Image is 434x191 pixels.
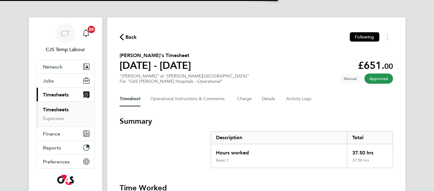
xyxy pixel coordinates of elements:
[43,145,61,151] span: Reports
[382,32,393,42] button: Timesheets Menu
[36,175,95,185] a: Go to home page
[43,131,60,137] span: Finance
[211,144,347,158] div: Hours worked
[216,158,229,163] div: Basic 1
[43,107,69,113] a: Timesheets
[120,52,191,59] h2: [PERSON_NAME]'s Timesheet
[43,115,64,121] a: Expenses
[80,24,92,43] a: 20
[43,159,70,165] span: Preferences
[262,91,276,106] button: Details
[37,60,94,73] button: Network
[43,64,62,70] span: Network
[57,175,74,185] img: g4s-logo-retina.png
[120,116,393,126] h3: Summary
[384,62,393,71] span: 00
[286,91,312,106] button: Activity Logs
[347,158,392,168] div: 37.50 hrs
[347,144,392,158] div: 37.50 hrs
[339,73,362,84] span: This timesheet was manually created.
[88,26,95,33] span: 20
[126,33,137,41] span: Back
[120,91,140,106] button: Timesheet
[364,73,393,84] span: This timesheet has been approved.
[237,91,252,106] button: Charge
[358,60,393,71] app-decimal: £651.
[120,33,137,41] button: Back
[43,78,54,84] span: Jobs
[37,155,94,168] button: Preferences
[37,141,94,154] button: Reports
[43,92,69,98] span: Timesheets
[37,127,94,140] button: Finance
[211,131,393,168] div: Summary
[37,88,94,101] button: Timesheets
[61,29,70,38] span: CT
[36,24,95,53] a: CTCJS Temp Labour
[211,131,347,144] div: Description
[120,73,249,84] div: "[PERSON_NAME]" at "[PERSON_NAME][GEOGRAPHIC_DATA]"
[355,34,374,40] span: Following
[37,74,94,87] button: Jobs
[37,101,94,127] div: Timesheets
[150,91,227,106] button: Operational Instructions & Comments
[350,32,379,42] button: Following
[347,131,392,144] div: Total
[120,59,191,72] h1: [DATE] - [DATE]
[36,46,95,53] span: CJS Temp Labour
[120,79,249,84] div: For "G4S [PERSON_NAME] Hospitals - Operational"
